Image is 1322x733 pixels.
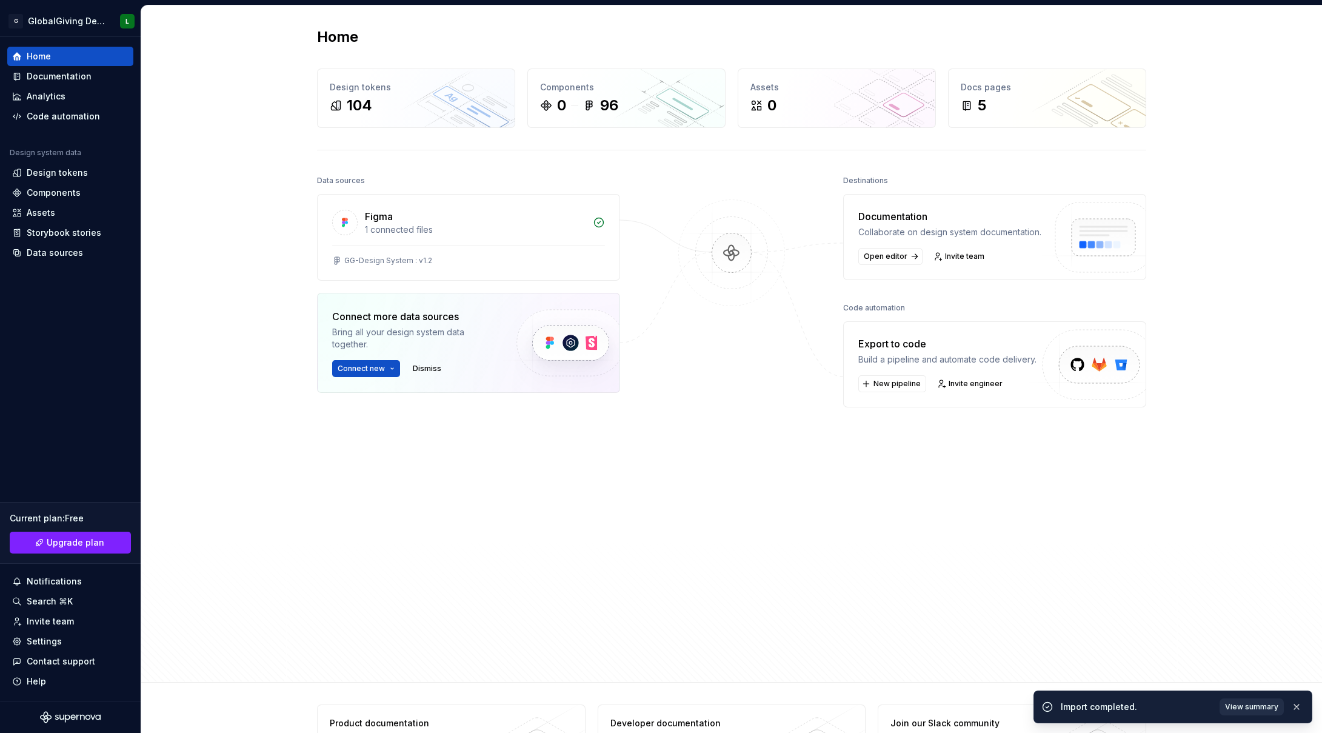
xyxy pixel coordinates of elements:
div: G [8,14,23,28]
div: Figma [365,209,393,224]
a: Analytics [7,87,133,106]
div: Analytics [27,90,65,102]
span: Dismiss [413,364,441,373]
button: Dismiss [407,360,447,377]
a: Invite team [930,248,990,265]
div: Search ⌘K [27,595,73,607]
div: Design system data [10,148,81,158]
a: Components096 [527,69,726,128]
a: Design tokens [7,163,133,182]
span: View summary [1225,702,1278,712]
a: Code automation [7,107,133,126]
span: New pipeline [873,379,921,389]
div: GG-Design System : v1.2 [344,256,432,266]
div: Assets [27,207,55,219]
div: Components [540,81,713,93]
div: Design tokens [27,167,88,179]
div: Help [27,675,46,688]
button: GGlobalGiving Design SystemL [2,8,138,34]
div: L [125,16,129,26]
a: Settings [7,632,133,651]
div: Design tokens [330,81,502,93]
div: Connect more data sources [332,309,496,324]
div: 5 [978,96,986,115]
span: Invite team [945,252,984,261]
div: 0 [767,96,776,115]
a: Figma1 connected filesGG-Design System : v1.2 [317,194,620,281]
a: Invite team [7,612,133,631]
button: New pipeline [858,375,926,392]
a: Invite engineer [933,375,1008,392]
div: 96 [600,96,618,115]
span: Connect new [338,364,385,373]
div: Import completed. [1061,701,1212,713]
div: Code automation [843,300,905,316]
span: Invite engineer [949,379,1003,389]
div: Docs pages [961,81,1133,93]
button: Help [7,672,133,691]
a: Data sources [7,243,133,263]
div: Product documentation [330,717,506,729]
div: Destinations [843,172,888,189]
div: Notifications [27,575,82,587]
div: GlobalGiving Design System [28,15,105,27]
div: Build a pipeline and automate code delivery. [858,353,1037,366]
button: Search ⌘K [7,592,133,611]
div: Documentation [27,70,92,82]
span: Open editor [864,252,907,261]
h2: Home [317,27,358,47]
div: Storybook stories [27,227,101,239]
button: Notifications [7,572,133,591]
a: Storybook stories [7,223,133,243]
div: Code automation [27,110,100,122]
a: Components [7,183,133,202]
a: Assets [7,203,133,223]
div: Settings [27,635,62,648]
div: Data sources [27,247,83,259]
div: Documentation [858,209,1041,224]
div: Components [27,187,81,199]
span: Upgrade plan [47,537,104,549]
a: Open editor [858,248,923,265]
div: Assets [750,81,923,93]
div: Export to code [858,336,1037,351]
a: Upgrade plan [10,532,131,554]
a: Docs pages5 [948,69,1146,128]
div: Bring all your design system data together. [332,326,496,350]
a: Documentation [7,67,133,86]
div: Developer documentation [610,717,787,729]
div: Collaborate on design system documentation. [858,226,1041,238]
div: 1 connected files [365,224,586,236]
div: Home [27,50,51,62]
div: 104 [347,96,372,115]
div: Invite team [27,615,74,628]
div: Contact support [27,655,95,668]
button: Connect new [332,360,400,377]
div: Current plan : Free [10,512,131,524]
a: Design tokens104 [317,69,515,128]
svg: Supernova Logo [40,711,101,723]
div: Data sources [317,172,365,189]
button: View summary [1220,698,1284,715]
div: 0 [557,96,566,115]
a: Home [7,47,133,66]
div: Join our Slack community [890,717,1067,729]
a: Assets0 [738,69,936,128]
button: Contact support [7,652,133,671]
